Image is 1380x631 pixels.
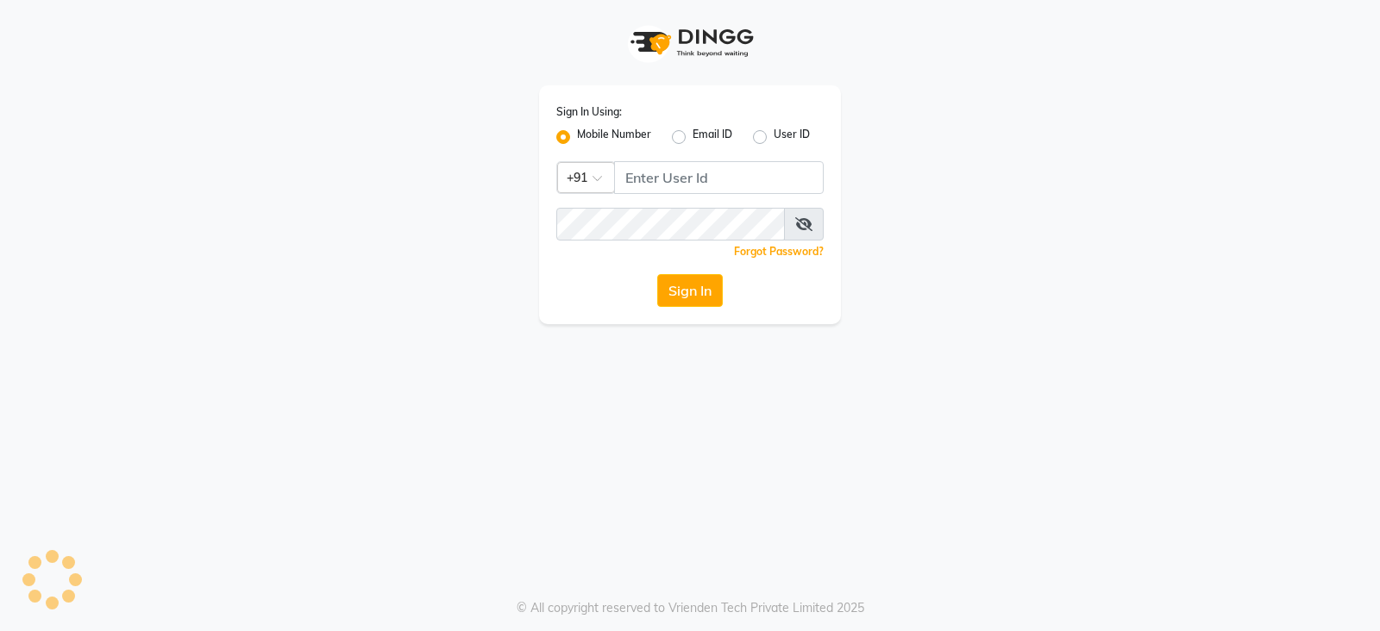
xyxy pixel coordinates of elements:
input: Username [556,208,785,241]
label: Mobile Number [577,127,651,147]
label: Email ID [693,127,732,147]
label: User ID [774,127,810,147]
label: Sign In Using: [556,104,622,120]
a: Forgot Password? [734,245,824,258]
img: logo1.svg [621,17,759,68]
button: Sign In [657,274,723,307]
input: Username [614,161,824,194]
